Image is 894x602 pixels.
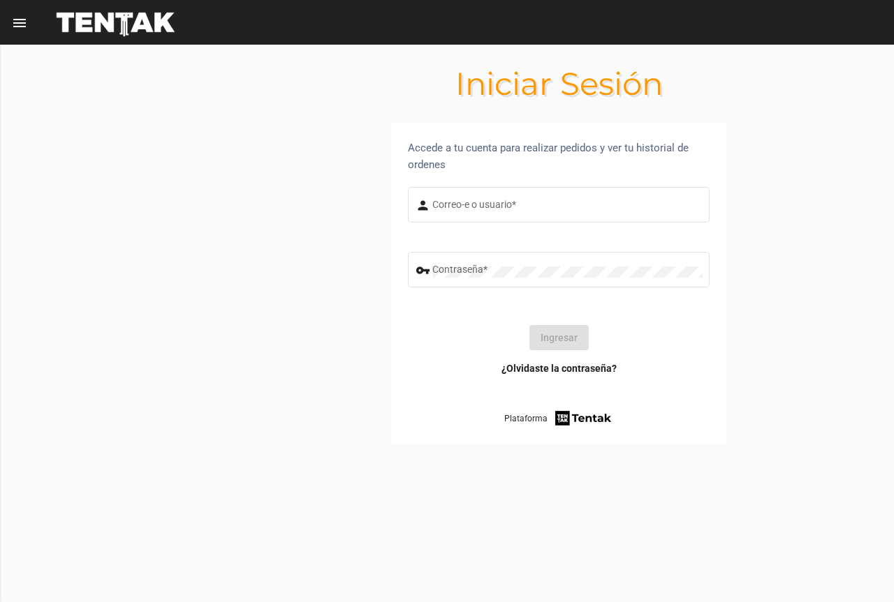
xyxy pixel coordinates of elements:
img: tentak-firm.png [553,409,613,428]
mat-icon: menu [11,15,28,31]
mat-icon: person [416,197,432,214]
button: Ingresar [529,325,589,350]
mat-icon: vpn_key [416,262,432,279]
span: Plataforma [504,412,548,426]
h1: Iniciar Sesión [223,73,894,95]
a: Plataforma [504,409,614,428]
div: Accede a tu cuenta para realizar pedidos y ver tu historial de ordenes [408,140,710,173]
a: ¿Olvidaste la contraseña? [501,361,617,375]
